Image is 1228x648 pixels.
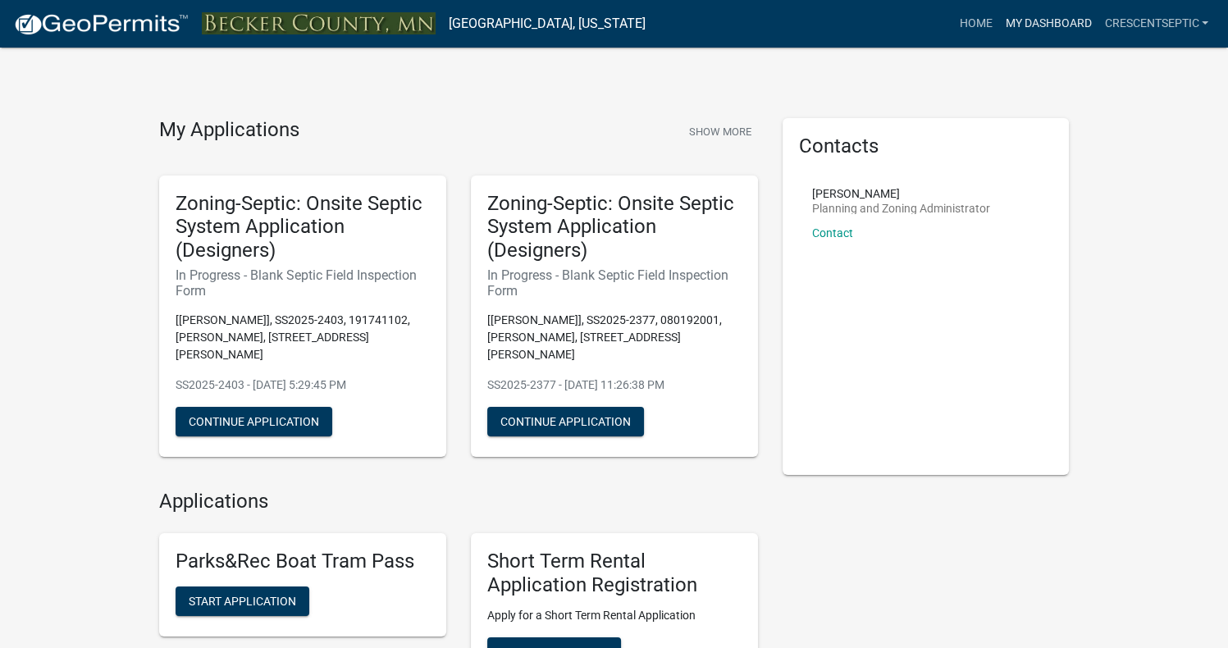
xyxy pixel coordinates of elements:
[487,407,644,436] button: Continue Application
[487,550,742,597] h5: Short Term Rental Application Registration
[176,267,430,299] h6: In Progress - Blank Septic Field Inspection Form
[812,188,990,199] p: [PERSON_NAME]
[176,312,430,363] p: [[PERSON_NAME]], SS2025-2403, 191741102, [PERSON_NAME], [STREET_ADDRESS][PERSON_NAME]
[487,267,742,299] h6: In Progress - Blank Septic Field Inspection Form
[159,490,758,513] h4: Applications
[682,118,758,145] button: Show More
[202,12,436,34] img: Becker County, Minnesota
[189,594,296,607] span: Start Application
[176,376,430,394] p: SS2025-2403 - [DATE] 5:29:45 PM
[176,586,309,616] button: Start Application
[812,203,990,214] p: Planning and Zoning Administrator
[487,192,742,262] h5: Zoning-Septic: Onsite Septic System Application (Designers)
[1098,8,1215,39] a: Crescentseptic
[799,135,1053,158] h5: Contacts
[449,10,646,38] a: [GEOGRAPHIC_DATA], [US_STATE]
[487,607,742,624] p: Apply for a Short Term Rental Application
[176,192,430,262] h5: Zoning-Septic: Onsite Septic System Application (Designers)
[487,312,742,363] p: [[PERSON_NAME]], SS2025-2377, 080192001, [PERSON_NAME], [STREET_ADDRESS][PERSON_NAME]
[487,376,742,394] p: SS2025-2377 - [DATE] 11:26:38 PM
[998,8,1098,39] a: My Dashboard
[159,118,299,143] h4: My Applications
[176,550,430,573] h5: Parks&Rec Boat Tram Pass
[812,226,853,240] a: Contact
[176,407,332,436] button: Continue Application
[952,8,998,39] a: Home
